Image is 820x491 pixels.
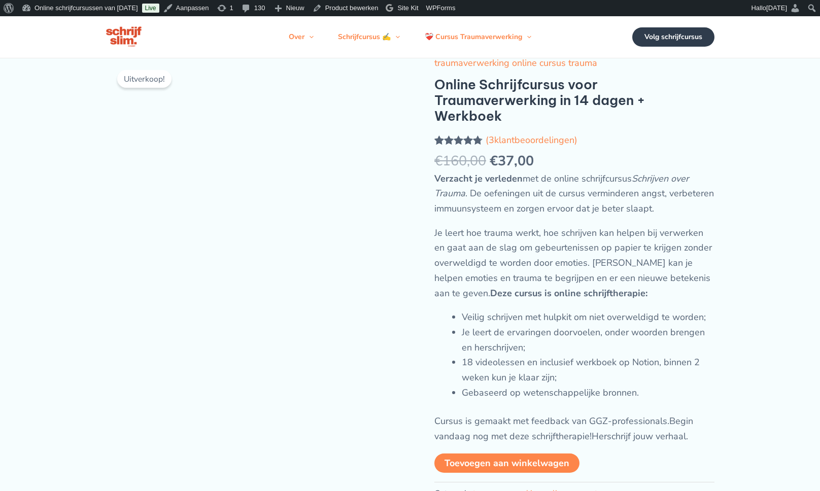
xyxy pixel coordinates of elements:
[462,355,714,385] li: 18 videolessen en inclusief werkboek op Notion, binnen 2 weken kun je klaar zijn;
[106,25,143,49] img: schrijfcursus schrijfslim academy
[462,311,706,323] span: Veilig schrijven met hulpkit om niet overweldigd te worden;
[592,430,688,442] span: Herschrijf jouw verhaal.
[391,22,400,52] span: Menu schakelen
[117,70,171,88] span: Uitverkoop!
[434,57,597,69] a: traumaverwerking online cursus trauma
[489,134,494,146] span: 3
[434,226,714,301] p: Je leert hoe trauma werkt, hoe schrijven kan helpen bij verwerken en gaat aan de slag om gebeurte...
[522,22,531,52] span: Menu schakelen
[486,134,577,146] a: (3klantbeoordelingen)
[434,135,481,195] span: Gewaardeerd op 5 gebaseerd op klantbeoordelingen
[326,22,412,52] a: Schrijfcursus ✍️Menu schakelen
[142,4,159,13] a: Live
[277,22,543,52] nav: Navigatie op de site: Menu
[434,77,714,124] h1: Online Schrijfcursus voor Traumaverwerking in 14 dagen + Werkboek
[462,385,714,401] li: Gebaseerd op wetenschappelijke bronnen.
[523,172,632,185] span: met de online schrijfcursus
[434,453,579,473] button: Toevoegen aan winkelwagen
[434,135,439,158] span: 3
[766,4,787,12] span: [DATE]
[413,22,543,52] a: ❤️‍🩹 Cursus TraumaverwerkingMenu schakelen
[304,22,314,52] span: Menu schakelen
[490,152,498,170] span: €
[434,414,714,444] p: Cursus is gemaakt met feedback van GGZ-professionals.
[397,4,418,12] span: Site Kit
[490,152,534,170] bdi: 37,00
[462,326,705,354] span: Je leert de ervaringen doorvoelen, onder woorden brengen en herschrijven;
[277,22,326,52] a: OverMenu schakelen
[434,152,486,170] bdi: 160,00
[434,152,442,170] span: €
[490,287,647,299] strong: Deze cursus is online schrijftherapie:
[632,27,714,47] a: Volg schrijfcursus
[434,187,714,215] span: . De oefeningen uit de cursus verminderen angst, verbeteren immuunsysteem en zorgen ervoor dat je...
[434,172,523,185] b: Verzacht je verleden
